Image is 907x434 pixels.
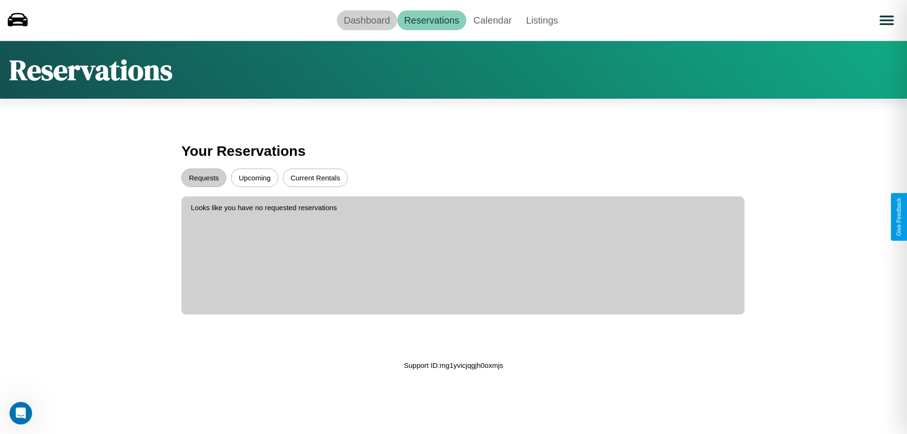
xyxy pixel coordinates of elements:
[181,138,726,164] h3: Your Reservations
[283,169,348,187] button: Current Rentals
[873,7,900,34] button: Open menu
[337,10,397,30] a: Dashboard
[231,169,278,187] button: Upcoming
[181,169,226,187] button: Requests
[9,51,172,89] h1: Reservations
[397,10,467,30] a: Reservations
[896,198,902,236] div: Give Feedback
[191,201,735,214] p: Looks like you have no requested reservations
[466,10,519,30] a: Calendar
[519,10,565,30] a: Listings
[9,402,32,425] iframe: Intercom live chat
[404,359,503,372] p: Support ID: mg1yvicjqgjh0oxmjs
